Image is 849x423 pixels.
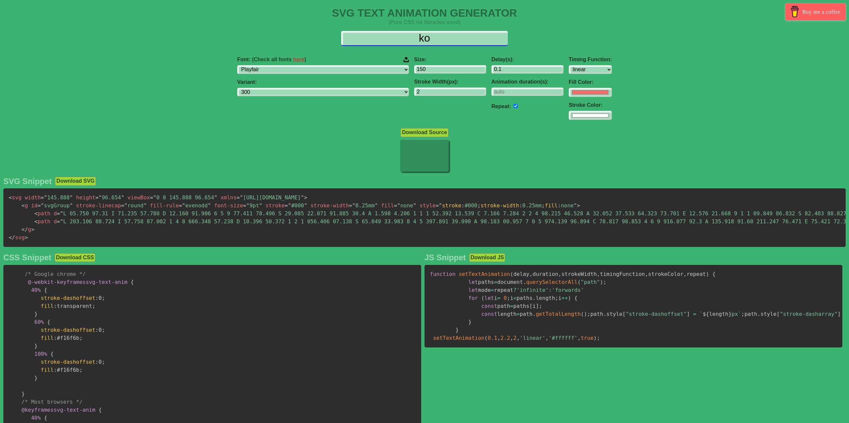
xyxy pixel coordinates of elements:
[603,279,606,285] span: ;
[507,295,510,301] span: ;
[28,279,86,285] span: @-webkit-keyframes
[288,202,291,209] span: "
[79,367,83,373] span: ;
[9,234,25,241] span: svg
[22,407,54,413] span: @keyframes
[381,202,394,209] span: fill
[413,202,417,209] span: "
[600,279,603,285] span: )
[397,202,401,209] span: "
[34,311,38,317] span: }
[532,311,536,317] span: .
[577,279,581,285] span: (
[246,202,250,209] span: "
[41,194,73,201] span: 145.888
[732,311,738,317] span: px
[341,31,508,46] input: Input Text Here
[25,271,86,277] span: /* Google chrome */
[95,194,124,201] span: 96.654
[41,327,95,333] span: stroke-dashoffset
[497,335,500,341] span: ,
[513,271,706,277] span: delay duration strokeWidth timingFunction strokeColor repeat
[150,202,179,209] span: fill-rule
[435,202,442,209] span: ="
[622,311,626,317] span: [
[25,194,41,201] span: width
[558,202,561,209] span: :
[497,295,500,301] span: =
[513,335,517,341] span: 2
[3,253,51,262] h2: CSS Snippet
[57,218,60,225] span: =
[491,79,563,85] label: Animation duration(s):
[569,57,612,63] label: Timing Function:
[577,202,580,209] span: >
[121,202,124,209] span: =
[741,311,745,317] span: ;
[304,202,307,209] span: "
[513,287,516,293] span: ?
[414,57,486,63] label: Size:
[150,194,217,201] span: 0 0 145.888 96.654
[34,343,38,349] span: }
[738,311,741,317] span: `
[352,202,356,209] span: "
[92,303,95,309] span: ;
[34,210,50,217] span: path
[545,202,558,209] span: fill
[789,6,801,17] img: Buy me a coffee
[777,311,780,317] span: [
[22,399,83,405] span: /* Most browsers */
[603,311,606,317] span: .
[76,194,95,201] span: height
[208,202,211,209] span: "
[574,202,577,209] span: "
[552,287,584,293] span: 'forwards'
[221,194,237,201] span: xmlns
[34,375,38,381] span: }
[687,311,690,317] span: ]
[9,194,12,201] span: <
[252,57,306,62] span: (Check all fonts )
[487,335,497,341] span: 0.1
[500,335,510,341] span: 2.2
[22,226,31,233] span: g
[70,202,73,209] span: "
[545,335,549,341] span: ,
[420,202,435,209] span: style
[569,79,612,85] label: Fill Color:
[529,303,533,309] span: [
[293,57,305,62] a: here
[581,279,600,285] span: "path"
[510,303,513,309] span: =
[555,295,558,301] span: ;
[706,271,709,277] span: )
[28,279,128,285] span: svg-text-anim
[442,202,461,209] span: stroke
[99,407,102,413] span: {
[477,202,481,209] span: ;
[121,194,124,201] span: "
[455,327,459,333] span: }
[414,79,486,85] label: Stroke Width(px):
[34,210,38,217] span: <
[128,194,150,201] span: viewBox
[41,295,95,301] span: stroke-dashoffset
[76,202,121,209] span: stroke-linecap
[581,335,594,341] span: true
[468,319,472,325] span: }
[491,88,563,96] input: auto
[375,202,378,209] span: "
[703,311,732,317] span: length
[484,335,488,341] span: (
[394,202,416,209] span: none
[95,327,99,333] span: :
[414,65,486,74] input: 100
[50,351,54,357] span: {
[182,202,185,209] span: "
[9,234,15,241] span: </
[22,407,96,413] span: svg-text-anim
[25,234,28,241] span: >
[491,65,563,74] input: 0.1s
[44,287,47,293] span: {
